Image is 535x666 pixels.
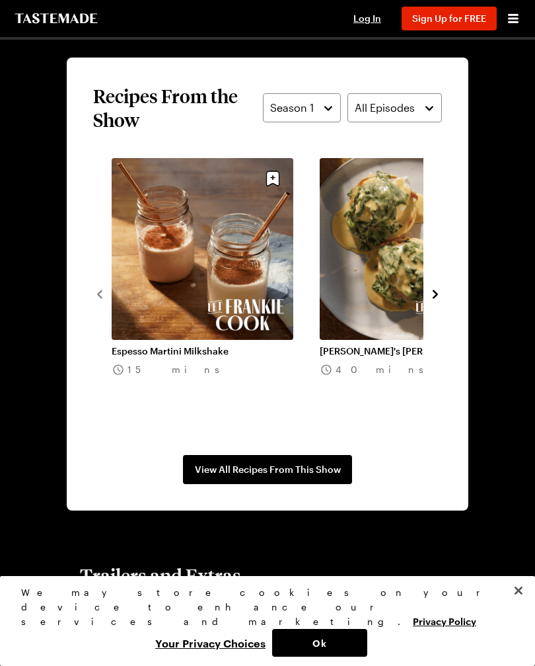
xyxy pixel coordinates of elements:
button: Close [504,576,533,605]
button: Ok [272,629,367,657]
div: Privacy [21,585,503,657]
a: Espesso Martini Milkshake [112,345,293,357]
button: Save recipe [260,166,285,191]
button: navigate to next item [429,285,442,301]
span: All Episodes [355,100,415,116]
button: All Episodes [347,93,442,122]
button: Log In [341,12,394,25]
button: Season 1 [263,93,341,122]
h2: Recipes From the Show [93,84,263,132]
a: To Tastemade Home Page [13,13,99,24]
span: View All Recipes From This Show [195,463,341,476]
button: Open menu [505,10,522,27]
button: Sign Up for FREE [402,7,497,30]
div: We may store cookies on your device to enhance our services and marketing. [21,585,503,629]
button: navigate to previous item [93,285,106,301]
div: 1 / 30 [112,158,320,429]
span: Season 1 [270,100,314,116]
button: Your Privacy Choices [149,629,272,657]
span: Log In [353,13,381,24]
a: View All Recipes From This Show [183,455,352,484]
span: Sign Up for FREE [412,13,486,24]
div: 2 / 30 [320,158,528,429]
h2: Trailers and Extras [80,563,241,587]
a: [PERSON_NAME]'s [PERSON_NAME] [320,345,501,357]
a: More information about your privacy, opens in a new tab [413,614,476,627]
